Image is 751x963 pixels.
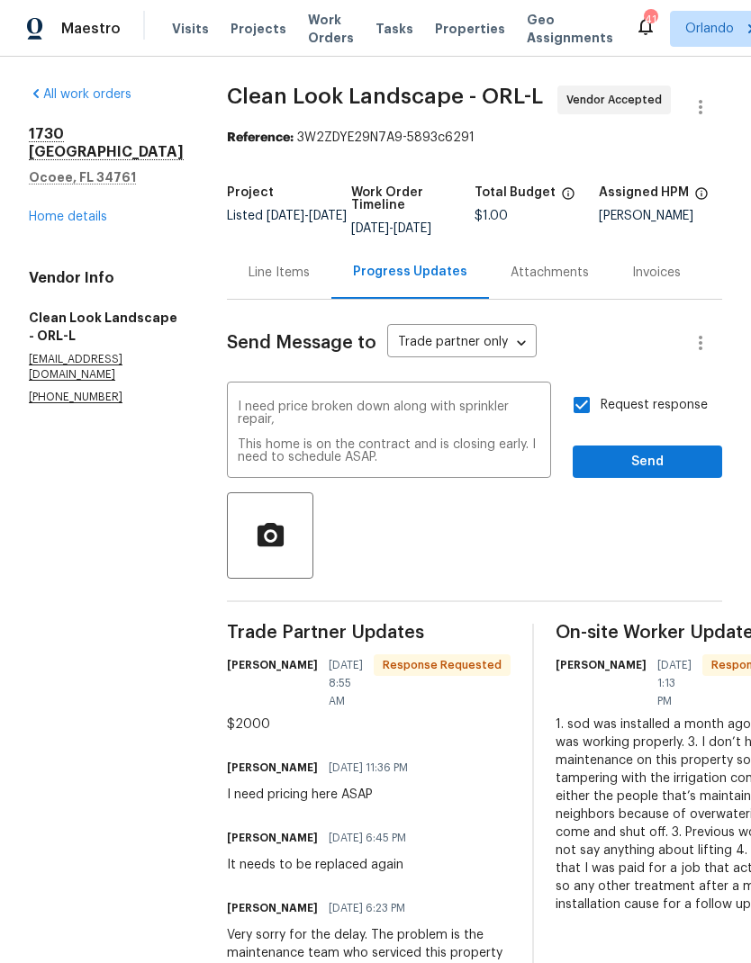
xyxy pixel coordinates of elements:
[231,20,286,38] span: Projects
[227,656,318,674] h6: [PERSON_NAME]
[387,328,537,358] div: Trade partner only
[267,210,347,222] span: -
[561,186,575,210] span: The total cost of line items that have been proposed by Opendoor. This sum includes line items th...
[227,210,347,222] span: Listed
[601,396,708,415] span: Request response
[29,269,184,287] h4: Vendor Info
[227,786,419,804] div: I need pricing here ASAP
[309,210,347,222] span: [DATE]
[238,400,540,463] textarea: I need price broken down along with sprinkler repair, This home is on the contract and is closing...
[329,899,405,917] span: [DATE] 6:23 PM
[227,759,318,777] h6: [PERSON_NAME]
[227,899,318,917] h6: [PERSON_NAME]
[566,91,669,109] span: Vendor Accepted
[351,222,389,235] span: [DATE]
[172,20,209,38] span: Visits
[227,129,722,147] div: 3W2ZDYE29N7A9-5893c6291
[227,715,511,733] div: $2000
[351,222,431,235] span: -
[227,186,274,199] h5: Project
[599,186,689,199] h5: Assigned HPM
[375,22,413,35] span: Tasks
[227,334,376,352] span: Send Message to
[394,222,431,235] span: [DATE]
[308,11,354,47] span: Work Orders
[61,20,121,38] span: Maestro
[249,264,310,282] div: Line Items
[556,656,647,674] h6: [PERSON_NAME]
[599,210,723,222] div: [PERSON_NAME]
[644,11,656,29] div: 41
[353,263,467,281] div: Progress Updates
[227,856,417,874] div: It needs to be replaced again
[657,656,692,710] span: [DATE] 1:13 PM
[435,20,505,38] span: Properties
[573,445,722,479] button: Send
[527,11,613,47] span: Geo Assignments
[227,85,543,107] span: Clean Look Landscape - ORL-L
[511,264,589,282] div: Attachments
[29,211,107,223] a: Home details
[632,264,681,282] div: Invoices
[29,88,131,101] a: All work orders
[29,309,184,345] h5: Clean Look Landscape - ORL-L
[267,210,304,222] span: [DATE]
[475,210,508,222] span: $1.00
[227,131,294,144] b: Reference:
[685,20,734,38] span: Orlando
[475,186,556,199] h5: Total Budget
[375,656,509,674] span: Response Requested
[329,759,408,777] span: [DATE] 11:36 PM
[694,186,709,210] span: The hpm assigned to this work order.
[351,186,475,211] h5: Work Order Timeline
[329,656,363,710] span: [DATE] 8:55 AM
[587,451,708,473] span: Send
[227,829,318,847] h6: [PERSON_NAME]
[227,624,511,642] span: Trade Partner Updates
[329,829,406,847] span: [DATE] 6:45 PM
